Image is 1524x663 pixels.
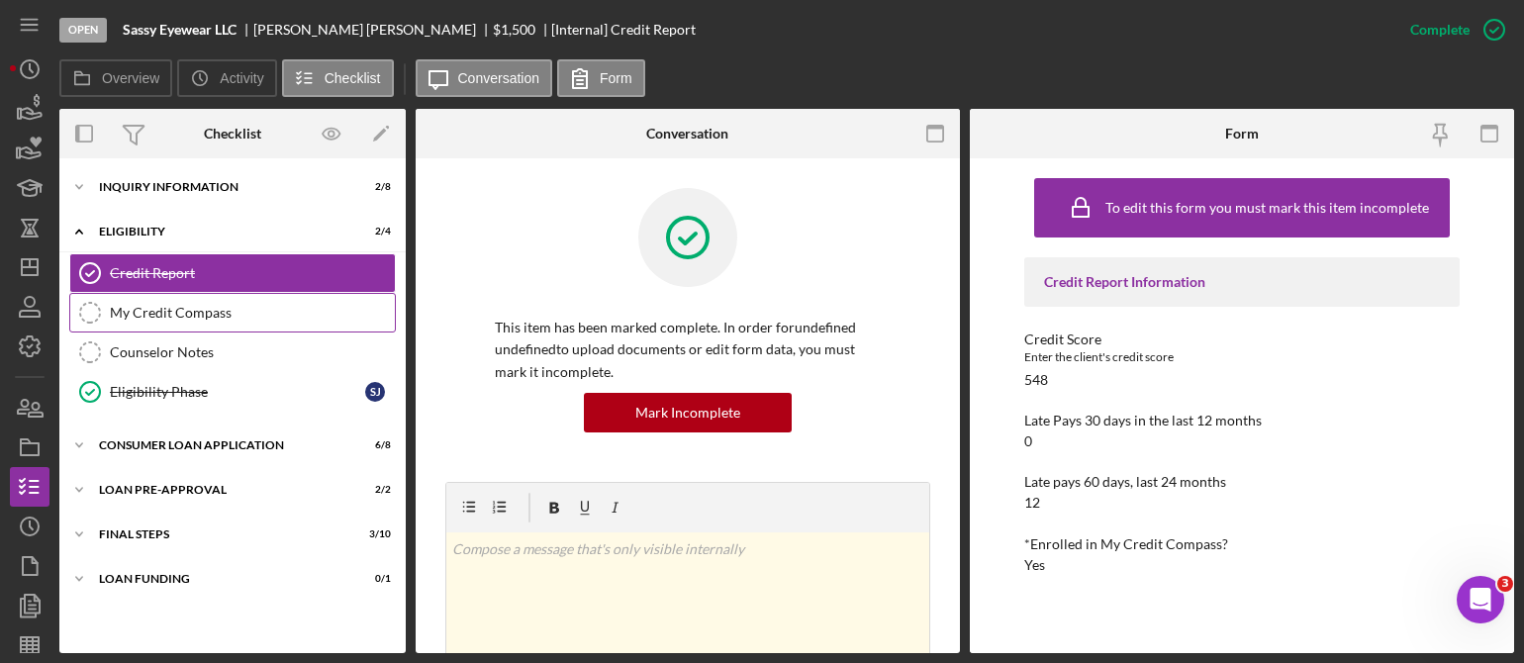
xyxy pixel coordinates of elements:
[1225,126,1259,142] div: Form
[557,59,645,97] button: Form
[99,181,341,193] div: Inquiry Information
[69,293,396,332] a: My Credit Compass
[99,573,341,585] div: Loan Funding
[416,59,553,97] button: Conversation
[355,181,391,193] div: 2 / 8
[282,59,394,97] button: Checklist
[325,70,381,86] label: Checklist
[59,59,172,97] button: Overview
[59,18,107,43] div: Open
[102,70,159,86] label: Overview
[1410,10,1470,49] div: Complete
[1024,536,1460,552] div: *Enrolled in My Credit Compass?
[1390,10,1514,49] button: Complete
[1105,200,1429,216] div: To edit this form you must mark this item incomplete
[123,22,237,38] b: Sassy Eyewear LLC
[493,21,535,38] span: $1,500
[355,528,391,540] div: 3 / 10
[355,439,391,451] div: 6 / 8
[1024,557,1045,573] div: Yes
[177,59,276,97] button: Activity
[646,126,728,142] div: Conversation
[600,70,632,86] label: Form
[99,484,341,496] div: Loan Pre-Approval
[253,22,493,38] div: [PERSON_NAME] [PERSON_NAME]
[1024,413,1460,428] div: Late Pays 30 days in the last 12 months
[99,226,341,237] div: Eligibility
[1024,495,1040,511] div: 12
[365,382,385,402] div: S J
[551,22,696,38] div: [Internal] Credit Report
[1024,347,1460,367] div: Enter the client's credit score
[635,393,740,432] div: Mark Incomplete
[110,344,395,360] div: Counselor Notes
[1024,433,1032,449] div: 0
[458,70,540,86] label: Conversation
[1044,274,1440,290] div: Credit Report Information
[584,393,792,432] button: Mark Incomplete
[110,265,395,281] div: Credit Report
[1024,372,1048,388] div: 548
[204,126,261,142] div: Checklist
[495,317,881,383] p: This item has been marked complete. In order for undefined undefined to upload documents or edit ...
[355,573,391,585] div: 0 / 1
[355,226,391,237] div: 2 / 4
[99,439,341,451] div: Consumer Loan Application
[355,484,391,496] div: 2 / 2
[69,372,396,412] a: Eligibility PhaseSJ
[110,305,395,321] div: My Credit Compass
[110,384,365,400] div: Eligibility Phase
[69,332,396,372] a: Counselor Notes
[69,253,396,293] a: Credit Report
[1024,331,1460,347] div: Credit Score
[1497,576,1513,592] span: 3
[1457,576,1504,623] iframe: Intercom live chat
[220,70,263,86] label: Activity
[99,528,341,540] div: FINAL STEPS
[1024,474,1460,490] div: Late pays 60 days, last 24 months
